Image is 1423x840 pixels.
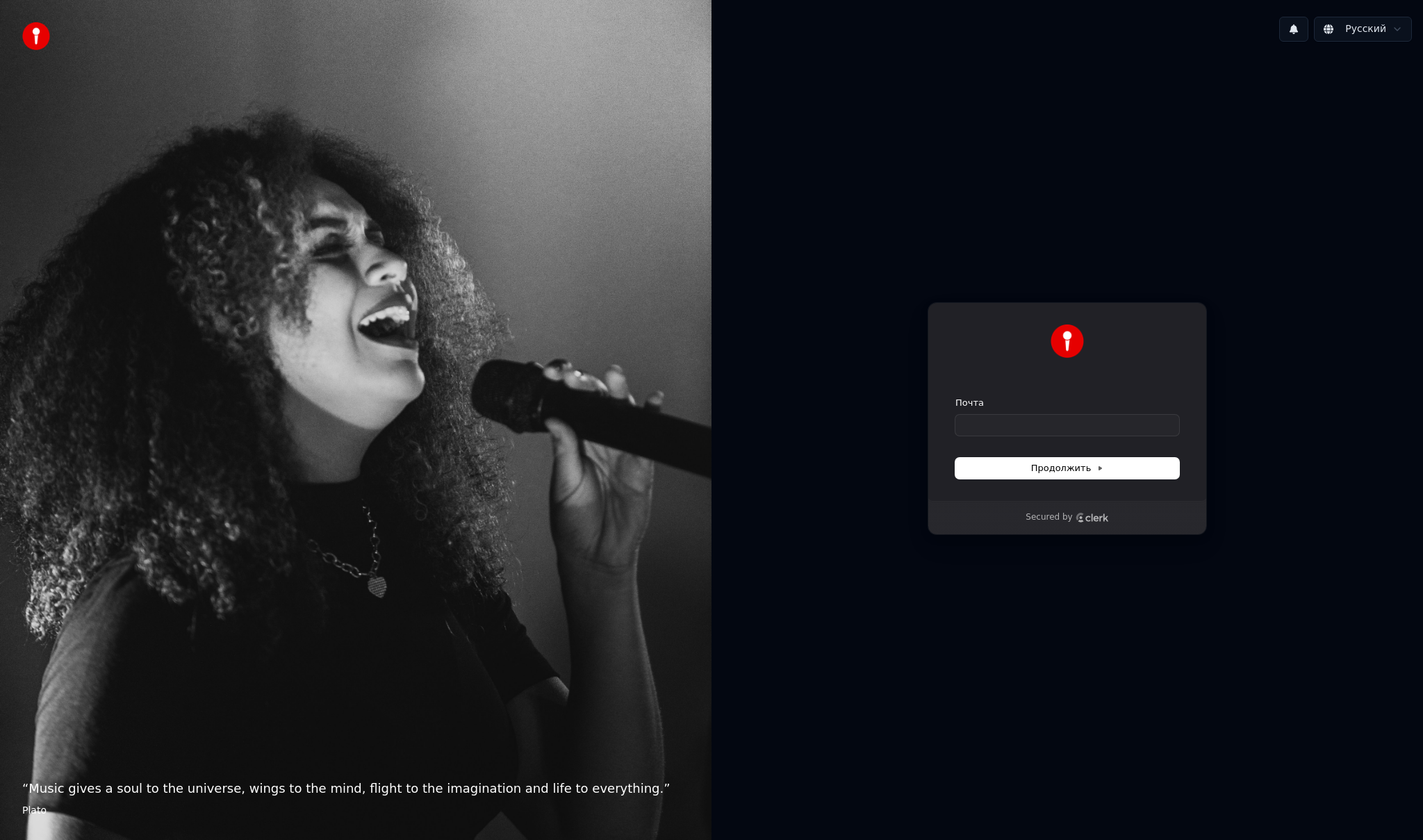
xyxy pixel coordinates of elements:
[22,779,689,798] p: “ Music gives a soul to the universe, wings to the mind, flight to the imagination and life to ev...
[1026,512,1072,523] p: Secured by
[955,397,984,409] label: Почта
[955,458,1179,479] button: Продолжить
[22,804,689,818] footer: Plato
[1076,513,1109,522] a: Clerk logo
[1031,462,1104,475] span: Продолжить
[1051,324,1084,358] img: Youka
[22,22,50,50] img: youka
